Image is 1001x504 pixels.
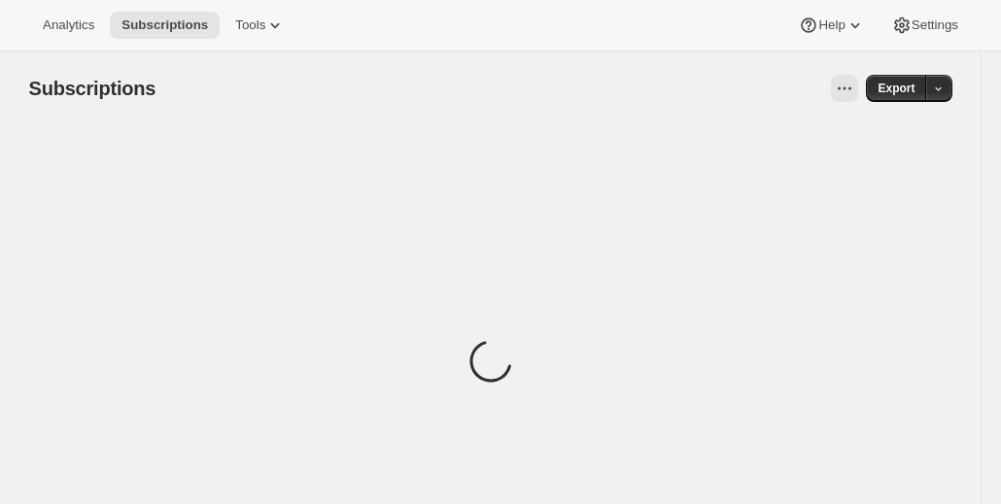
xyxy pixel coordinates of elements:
[831,75,858,102] button: View actions for Subscriptions
[121,17,208,33] span: Subscriptions
[110,12,220,39] button: Subscriptions
[224,12,296,39] button: Tools
[878,81,915,96] span: Export
[235,17,265,33] span: Tools
[818,17,845,33] span: Help
[912,17,958,33] span: Settings
[29,78,156,99] span: Subscriptions
[880,12,970,39] button: Settings
[787,12,876,39] button: Help
[43,17,94,33] span: Analytics
[866,75,926,102] button: Export
[31,12,106,39] button: Analytics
